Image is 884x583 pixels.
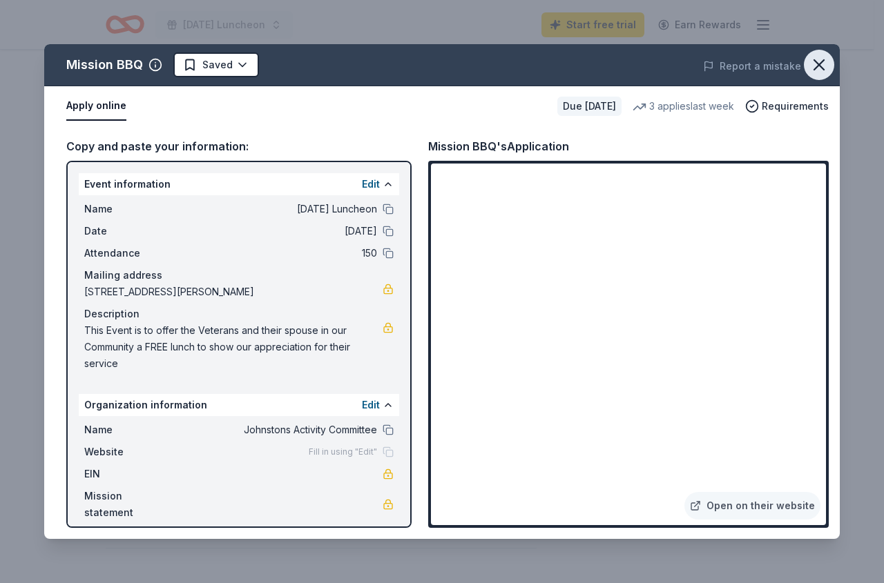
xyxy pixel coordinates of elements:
[84,488,177,521] span: Mission statement
[703,58,801,75] button: Report a mistake
[66,137,412,155] div: Copy and paste your information:
[362,176,380,192] button: Edit
[84,223,177,239] span: Date
[684,492,820,520] a: Open on their website
[79,394,399,416] div: Organization information
[177,223,377,239] span: [DATE]
[84,422,177,438] span: Name
[84,201,177,217] span: Name
[557,97,622,116] div: Due [DATE]
[745,98,829,115] button: Requirements
[79,173,399,195] div: Event information
[173,52,259,77] button: Saved
[177,245,377,261] span: 150
[84,284,383,300] span: [STREET_ADDRESS][PERSON_NAME]
[66,92,126,121] button: Apply online
[309,446,377,457] span: Fill in using "Edit"
[84,245,177,261] span: Attendance
[362,397,380,413] button: Edit
[428,137,569,155] div: Mission BBQ's Application
[762,98,829,115] span: Requirements
[84,267,394,284] div: Mailing address
[84,444,177,460] span: Website
[84,322,383,372] span: This Event is to offer the Veterans and their spouse in our Community a FREE lunch to show our ap...
[177,201,377,217] span: [DATE] Luncheon
[66,54,143,76] div: Mission BBQ
[177,422,377,438] span: Johnstons Activity Committee
[84,466,177,482] span: EIN
[202,57,233,73] span: Saved
[633,98,734,115] div: 3 applies last week
[84,306,394,322] div: Description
